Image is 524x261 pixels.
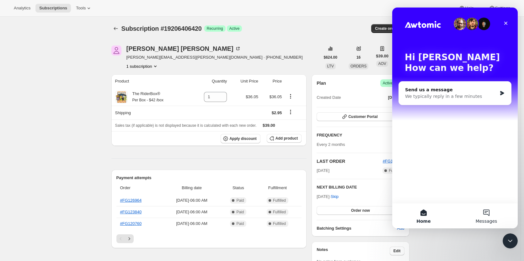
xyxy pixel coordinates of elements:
button: Subscriptions [111,24,120,33]
th: Quantity [190,74,229,88]
span: [DATE] · [317,194,339,199]
button: Next [125,234,134,243]
span: Active [383,80,402,86]
button: $624.00 [320,53,341,62]
th: Product [111,74,190,88]
span: Active [229,26,240,31]
span: [DATE] · 06:00 AM [164,221,219,227]
div: [PERSON_NAME] [PERSON_NAME] [126,45,241,52]
span: ORDERS [350,64,366,68]
iframe: Intercom live chat [503,233,518,248]
span: $39.00 [263,123,275,128]
h2: Payment attempts [116,175,302,181]
span: $2.95 [272,110,282,115]
span: LTV [327,64,334,68]
span: Tools [76,6,86,11]
iframe: Intercom live chat [392,8,518,228]
span: $36.05 [246,94,258,99]
th: Unit Price [229,74,260,88]
span: Help [465,6,473,11]
span: Settings [495,6,510,11]
span: Paid [236,210,244,215]
span: Create order [375,26,397,31]
h2: FREQUENCY [317,132,397,138]
span: Aimee Swint [111,45,121,56]
span: Paid [236,198,244,203]
h2: LAST ORDER [317,158,383,164]
h6: Batching Settings [317,225,397,232]
span: Analytics [14,6,30,11]
button: Settings [485,4,514,13]
button: Customer Portal [317,112,404,121]
span: #FG126964 [383,159,404,163]
span: $39.00 [376,53,388,59]
span: Skip [331,194,339,200]
h2: NEXT BILLING DATE [317,184,397,190]
span: Fulfilled [273,210,286,215]
button: Analytics [10,4,34,13]
th: Order [116,181,162,195]
button: Product actions [126,63,158,69]
span: AOV [378,61,386,66]
button: Help [455,4,484,13]
span: Fulfillment [257,185,298,191]
span: Paid [236,221,244,226]
button: #FG126964 [383,158,404,164]
button: Skip [327,192,342,202]
button: Edit [390,247,404,255]
span: Created Date [317,94,341,101]
nav: Pagination [116,234,302,243]
button: Product actions [286,93,296,100]
span: Fulfilled [273,198,286,203]
span: Add [397,225,404,232]
span: Sales tax (if applicable) is not displayed because it is calculated with each new order. [115,123,257,128]
button: [DATE] [384,93,404,102]
button: Subscriptions [35,4,71,13]
button: 16 [353,53,364,62]
span: [DATE] · 06:00 AM [164,197,219,204]
span: Recurring [207,26,223,31]
button: Apply discount [221,134,260,143]
span: Fulfilled [389,168,402,173]
small: Per Box - $42 /box [132,98,163,102]
div: The RiderBox® [128,91,163,103]
span: Subscription #19206406420 [121,25,202,32]
span: Order now [351,208,370,213]
span: [PERSON_NAME][EMAIL_ADDRESS][PERSON_NAME][DOMAIN_NAME] · [PHONE_NUMBER] [126,54,303,61]
span: 16 [356,55,361,60]
span: $624.00 [324,55,337,60]
span: $36.05 [270,94,282,99]
span: Billing date [164,185,219,191]
h3: Notes [317,247,390,255]
button: Shipping actions [286,109,296,115]
a: #FG126964 [120,198,142,203]
span: [DATE] · 06:00 AM [164,209,219,215]
span: Edit [393,248,401,253]
button: Add [393,223,408,233]
span: Fulfilled [273,221,286,226]
span: [DATE] [388,95,401,100]
button: Add product [267,134,302,143]
img: product img [115,91,128,103]
span: Subscriptions [39,6,67,11]
button: Create order [371,24,401,33]
th: Price [260,74,284,88]
span: Add product [275,136,298,141]
a: #FG120760 [120,221,142,226]
button: Order now [317,206,404,215]
h2: Plan [317,80,326,86]
span: Customer Portal [348,114,377,119]
th: Shipping [111,106,190,120]
a: #FG123840 [120,210,142,214]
